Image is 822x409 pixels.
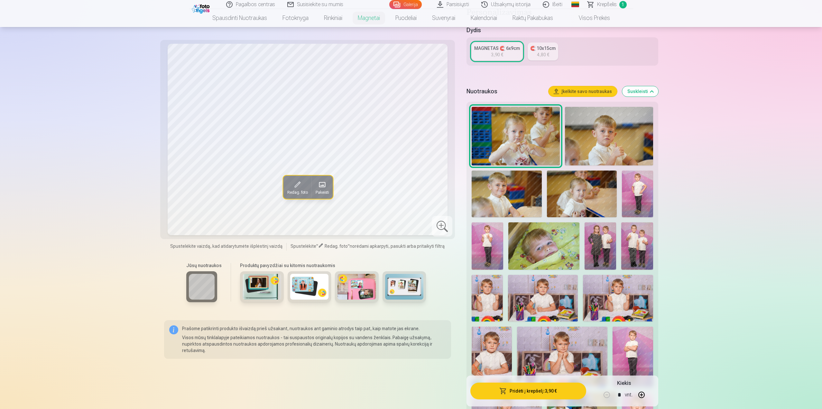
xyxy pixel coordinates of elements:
a: Magnetai [350,9,388,27]
a: Raktų pakabukas [505,9,561,27]
span: Krepšelis [597,1,617,8]
h5: Kiekis [617,379,631,387]
a: 🧲 10x15cm4,80 € [528,42,558,60]
a: Suvenyrai [424,9,463,27]
button: Pridėti į krepšelį:3,90 € [470,383,586,399]
h6: Jūsų nuotraukos [186,262,222,269]
div: MAGNETAS 🧲 6x9cm [474,45,520,51]
a: Puodeliai [388,9,424,27]
a: Fotoknyga [275,9,316,27]
div: vnt. [625,387,633,403]
h5: Nuotraukos [466,87,543,96]
span: Pakeisti [315,190,328,195]
a: Spausdinti nuotraukas [205,9,275,27]
span: Spustelėkite [291,244,316,249]
span: " [316,244,318,249]
span: Redag. foto [325,244,348,249]
h6: Produktų pavyzdžiai su kitomis nuotraukomis [237,262,429,269]
span: Redag. foto [287,190,307,195]
button: Pakeisti [311,176,332,199]
div: 4,80 € [537,51,549,58]
div: 3,90 € [491,51,503,58]
span: 1 [619,1,627,8]
p: Prašome patikrinti produkto išvaizdą prieš užsakant, nuotraukos ant gaminio atrodys taip pat, kai... [182,325,446,332]
p: Visos mūsų tinklalapyje pateikiamos nuotraukos - tai suspaustos originalų kopijos su vandens ženk... [182,334,446,354]
a: Visos prekės [561,9,618,27]
button: Redag. foto [283,176,311,199]
h5: Dydis [466,26,658,35]
button: Suskleisti [622,86,658,97]
a: MAGNETAS 🧲 6x9cm3,90 € [472,42,522,60]
span: Spustelėkite vaizdą, kad atidarytumėte išplėstinį vaizdą [170,243,282,249]
button: Įkelkite savo nuotraukas [549,86,617,97]
img: /fa2 [192,3,211,14]
span: norėdami apkarpyti, pasukti arba pritaikyti filtrą [350,244,445,249]
div: 🧲 10x15cm [530,45,556,51]
span: " [348,244,350,249]
a: Rinkiniai [316,9,350,27]
a: Kalendoriai [463,9,505,27]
